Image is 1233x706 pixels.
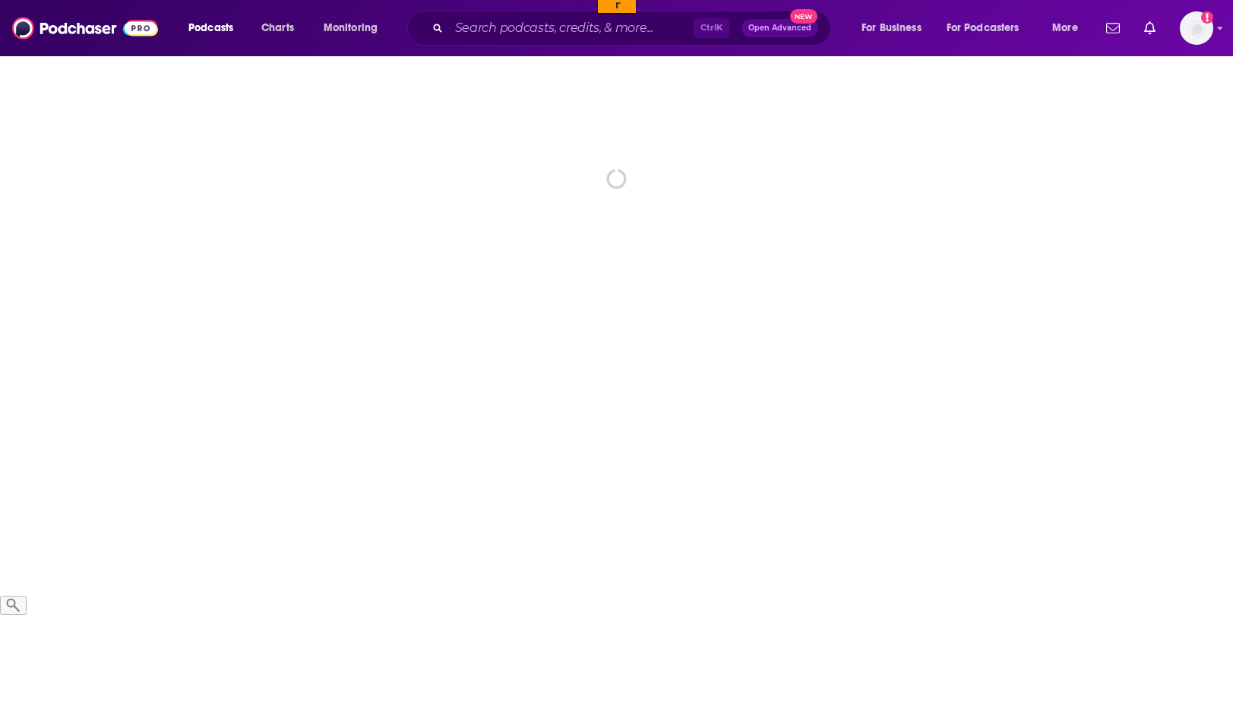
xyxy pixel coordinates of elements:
[741,19,818,37] button: Open AdvancedNew
[1042,16,1097,40] button: open menu
[1052,17,1078,39] span: More
[851,16,941,40] button: open menu
[1138,15,1162,41] a: Show notifications dropdown
[188,17,233,39] span: Podcasts
[178,16,253,40] button: open menu
[937,16,1042,40] button: open menu
[251,16,303,40] a: Charts
[1201,11,1213,24] svg: Add a profile image
[313,16,397,40] button: open menu
[748,24,811,32] span: Open Advanced
[449,16,694,40] input: Search podcasts, credits, & more...
[694,18,729,38] span: Ctrl K
[1100,15,1126,41] a: Show notifications dropdown
[790,9,817,24] span: New
[862,17,922,39] span: For Business
[1180,11,1213,45] span: Logged in as HLodeiro
[324,17,378,39] span: Monitoring
[422,11,846,46] div: Search podcasts, credits, & more...
[947,17,1020,39] span: For Podcasters
[261,17,294,39] span: Charts
[1180,11,1213,45] button: Show profile menu
[12,14,158,43] img: Podchaser - Follow, Share and Rate Podcasts
[1180,11,1213,45] img: User Profile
